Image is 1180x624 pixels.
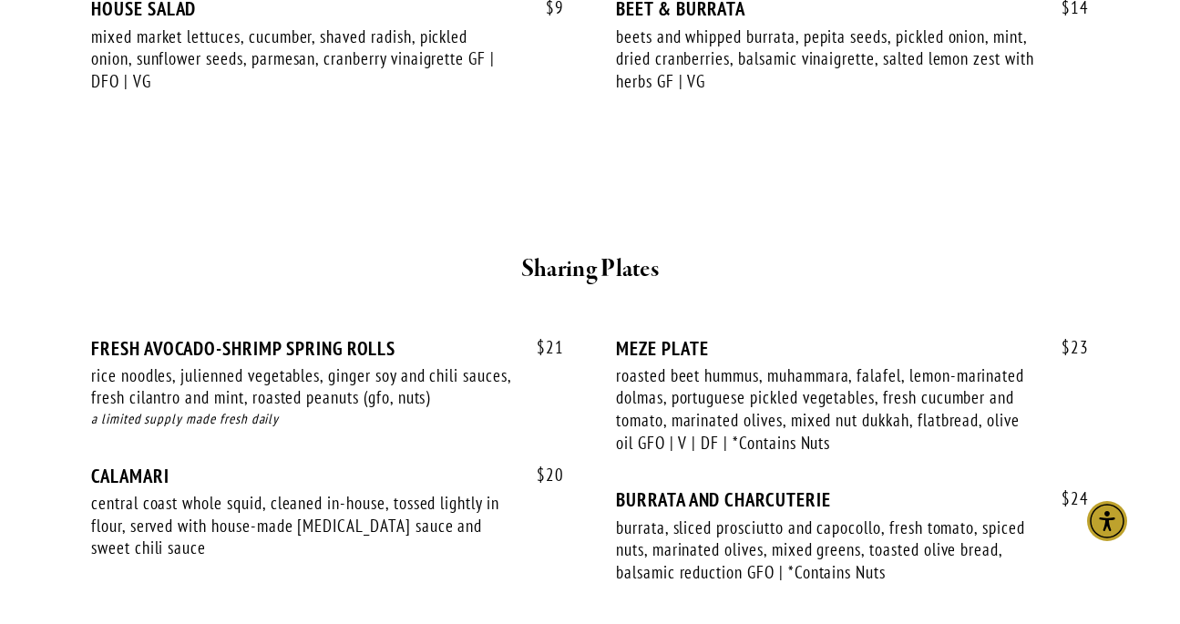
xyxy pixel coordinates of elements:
span: $ [1062,487,1071,509]
div: BURRATA AND CHARCUTERIE [616,488,1089,511]
div: rice noodles, julienned vegetables, ginger soy and chili sauces, fresh cilantro and mint, roasted... [91,364,512,409]
span: $ [537,464,546,486]
span: 24 [1043,488,1089,509]
div: MEZE PLATE [616,337,1089,360]
span: 23 [1043,337,1089,358]
div: FRESH AVOCADO-SHRIMP SPRING ROLLS [91,337,564,360]
div: mixed market lettuces, cucumber, shaved radish, pickled onion, sunflower seeds, parmesan, cranber... [91,26,512,93]
div: central coast whole squid, cleaned in-house, tossed lightly in flour, served with house-made [MED... [91,492,512,559]
span: 21 [518,337,564,358]
span: 20 [518,465,564,486]
div: burrata, sliced prosciutto and capocollo, fresh tomato, spiced nuts, marinated olives, mixed gree... [616,517,1037,584]
strong: Sharing Plates [521,253,659,285]
div: beets and whipped burrata, pepita seeds, pickled onion, mint, dried cranberries, balsamic vinaigr... [616,26,1037,93]
div: roasted beet hummus, muhammara, falafel, lemon-marinated dolmas, portuguese pickled vegetables, f... [616,364,1037,455]
span: $ [1062,336,1071,358]
div: Accessibility Menu [1087,501,1127,541]
div: CALAMARI [91,465,564,487]
div: a limited supply made fresh daily [91,409,564,430]
span: $ [537,336,546,358]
